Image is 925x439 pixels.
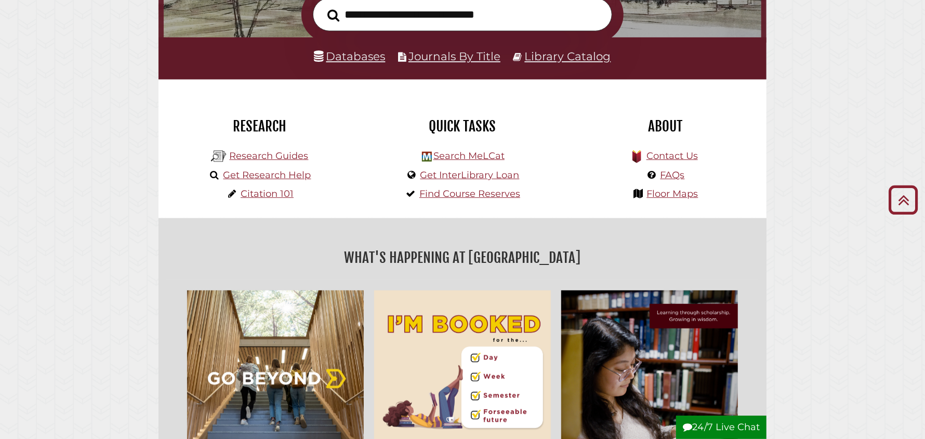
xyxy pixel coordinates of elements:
a: Back to Top [885,191,922,208]
img: Hekman Library Logo [211,149,227,164]
a: Research Guides [229,150,308,162]
a: Contact Us [646,150,698,162]
a: Citation 101 [241,188,294,199]
h2: What's Happening at [GEOGRAPHIC_DATA] [166,246,759,270]
a: Library Catalog [525,49,611,63]
i: Search [327,9,339,22]
h2: About [572,117,759,135]
a: Databases [314,49,386,63]
img: Hekman Library Logo [422,152,432,162]
a: Get InterLibrary Loan [420,169,520,181]
h2: Quick Tasks [369,117,556,135]
a: Get Research Help [223,169,311,181]
h2: Research [166,117,353,135]
a: Journals By Title [408,49,500,63]
a: Floor Maps [647,188,698,199]
a: Find Course Reserves [419,188,520,199]
button: Search [322,6,345,25]
a: FAQs [660,169,685,181]
a: Search MeLCat [433,150,505,162]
